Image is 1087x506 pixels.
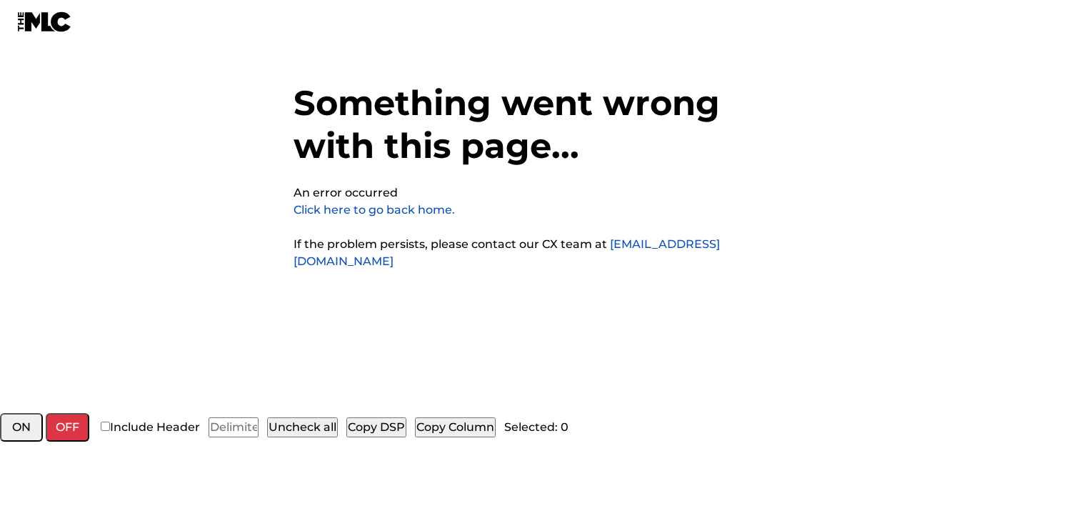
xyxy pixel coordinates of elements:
[294,236,793,270] p: If the problem persists, please contact our CX team at
[101,422,110,431] input: Include Header
[346,417,406,437] button: Copy DSP
[209,417,259,437] input: Delimiter (e.g. -)
[415,417,496,437] button: Copy Column
[294,184,398,202] pre: An error occurred
[98,420,200,434] label: Include Header
[294,81,793,184] h1: Something went wrong with this page...
[504,420,568,434] span: Selected: 0
[267,417,338,437] button: Uncheck all
[17,11,72,32] img: MLC Logo
[294,203,455,217] a: Click here to go back home.
[46,413,89,442] button: OFF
